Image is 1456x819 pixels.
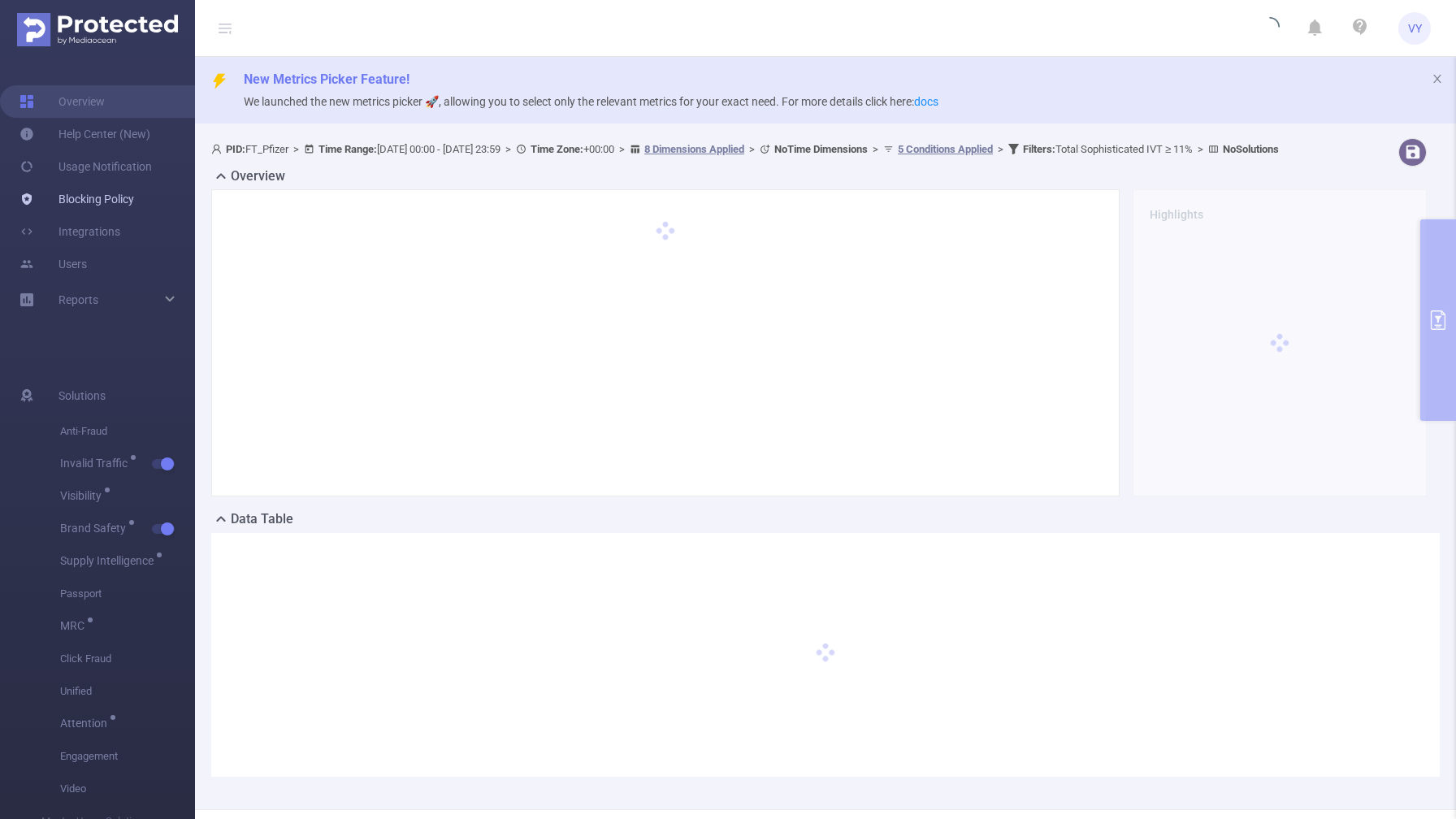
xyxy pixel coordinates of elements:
u: 5 Conditions Applied [898,143,993,155]
span: > [500,143,516,155]
span: Click Fraud [60,643,195,675]
span: Solutions [58,379,106,412]
span: Total Sophisticated IVT ≥ 11% [1023,143,1193,155]
b: Filters : [1023,143,1055,155]
span: > [993,143,1008,155]
h2: Data Table [231,509,293,529]
span: Attention [60,717,113,729]
span: > [744,143,760,155]
b: No Time Dimensions [774,143,868,155]
u: 8 Dimensions Applied [644,143,744,155]
span: Video [60,773,195,805]
span: FT_Pfizer [DATE] 00:00 - [DATE] 23:59 +00:00 [211,143,1279,155]
span: Invalid Traffic [60,457,133,469]
a: Overview [19,85,105,118]
a: Reports [58,284,98,316]
b: Time Range: [318,143,377,155]
i: icon: thunderbolt [211,73,227,89]
i: icon: user [211,144,226,154]
span: Reports [58,293,98,306]
span: Anti-Fraud [60,415,195,448]
a: Users [19,248,87,280]
span: > [288,143,304,155]
span: We launched the new metrics picker 🚀, allowing you to select only the relevant metrics for your e... [244,95,938,108]
span: Visibility [60,490,107,501]
span: Supply Intelligence [60,555,159,566]
a: Help Center (New) [19,118,150,150]
a: Integrations [19,215,120,248]
span: > [614,143,630,155]
span: > [868,143,883,155]
a: Usage Notification [19,150,152,183]
span: New Metrics Picker Feature! [244,71,409,87]
span: Passport [60,578,195,610]
span: Brand Safety [60,522,132,534]
b: PID: [226,143,245,155]
img: Protected Media [17,13,178,46]
span: Engagement [60,740,195,773]
span: > [1193,143,1208,155]
a: Blocking Policy [19,183,134,215]
i: icon: loading [1260,17,1280,40]
i: icon: close [1432,73,1443,84]
button: icon: close [1432,70,1443,88]
span: VY [1408,12,1422,45]
h2: Overview [231,167,285,186]
span: Unified [60,675,195,708]
b: No Solutions [1223,143,1279,155]
a: docs [914,95,938,108]
span: MRC [60,620,90,631]
b: Time Zone: [531,143,583,155]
